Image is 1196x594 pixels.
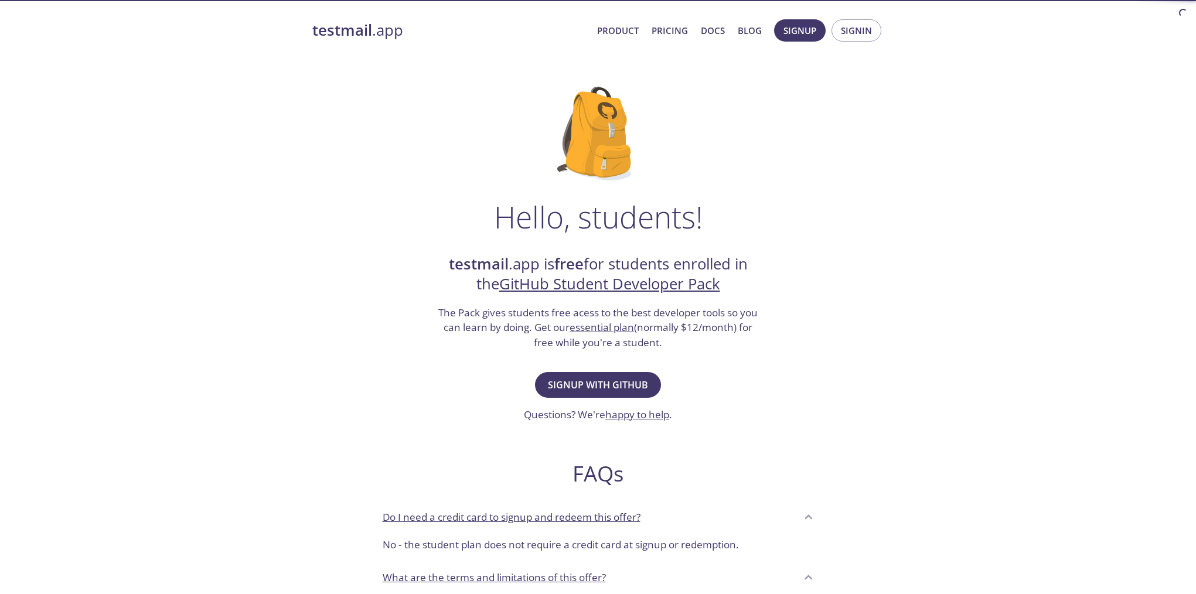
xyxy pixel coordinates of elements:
[548,377,648,393] span: Signup with GitHub
[373,460,823,487] h2: FAQs
[373,562,823,593] div: What are the terms and limitations of this offer?
[449,254,509,274] strong: testmail
[557,87,639,180] img: github-student-backpack.png
[605,408,669,421] a: happy to help
[597,23,639,38] a: Product
[832,19,881,42] button: Signin
[774,19,826,42] button: Signup
[701,23,725,38] a: Docs
[535,372,661,398] button: Signup with GitHub
[652,23,688,38] a: Pricing
[373,501,823,532] div: Do I need a credit card to signup and redeem this offer?
[373,532,823,562] div: Do I need a credit card to signup and redeem this offer?
[494,199,703,234] h1: Hello, students!
[383,537,814,552] p: No - the student plan does not require a credit card at signup or redemption.
[783,23,816,38] span: Signup
[499,274,720,294] a: GitHub Student Developer Pack
[312,21,588,40] a: testmail.app
[841,23,872,38] span: Signin
[570,320,634,334] a: essential plan
[437,254,759,295] h2: .app is for students enrolled in the
[383,510,640,525] p: Do I need a credit card to signup and redeem this offer?
[383,570,606,585] p: What are the terms and limitations of this offer?
[554,254,584,274] strong: free
[437,305,759,350] h3: The Pack gives students free acess to the best developer tools so you can learn by doing. Get our...
[524,407,672,422] h3: Questions? We're .
[738,23,762,38] a: Blog
[312,20,372,40] strong: testmail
